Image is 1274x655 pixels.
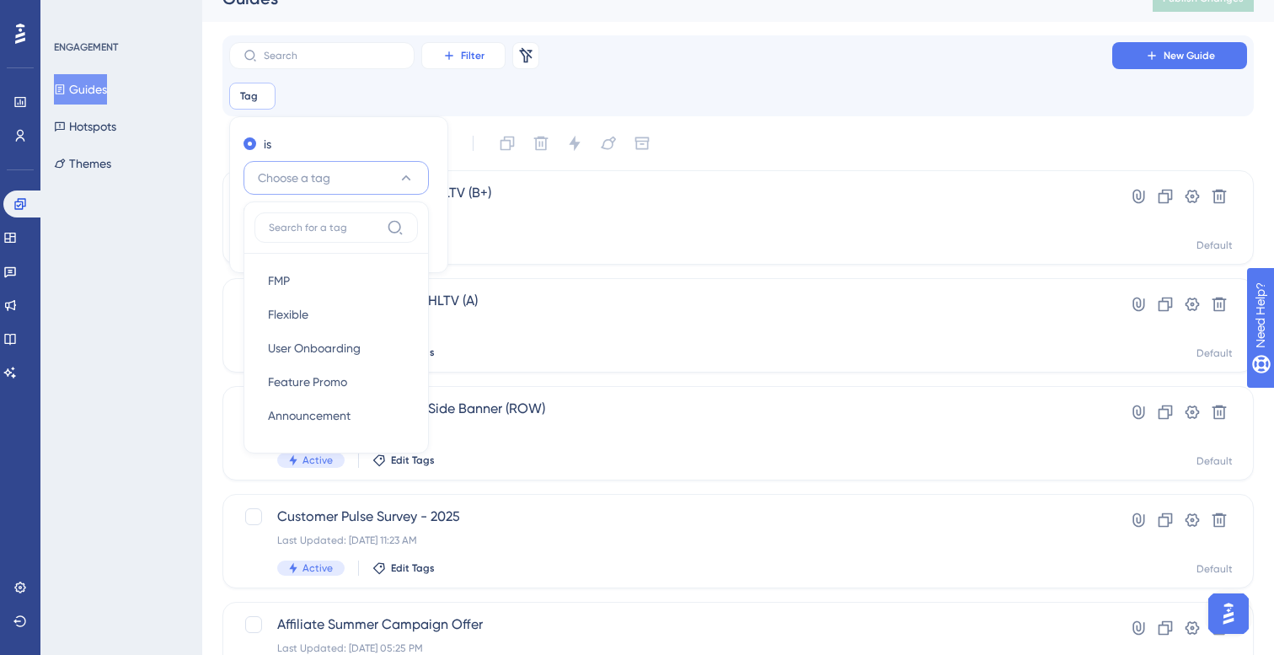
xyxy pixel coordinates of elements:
[54,148,111,179] button: Themes
[268,271,290,291] span: FMP
[1196,454,1233,468] div: Default
[302,454,333,467] span: Active
[240,89,258,103] span: Tag
[391,454,435,467] span: Edit Tags
[1164,49,1215,62] span: New Guide
[1196,239,1233,252] div: Default
[391,561,435,575] span: Edit Tags
[254,298,418,331] button: Flexible
[54,74,107,105] button: Guides
[264,50,400,62] input: Search
[244,161,429,195] button: Choose a tag
[268,405,351,426] span: Announcement
[254,365,418,399] button: Feature Promo
[54,40,118,54] div: ENGAGEMENT
[254,331,418,365] button: User Onboarding
[277,534,1064,547] div: Last Updated: [DATE] 11:23 AM
[277,183,1064,203] span: $100 Summer Campaign HLTV (B+)
[421,42,506,69] button: Filter
[254,264,418,298] button: FMP
[302,561,333,575] span: Active
[277,291,1064,311] span: $50 Summer Campaign HLTV (A)
[254,399,418,432] button: Announcement
[1196,562,1233,576] div: Default
[277,642,1064,655] div: Last Updated: [DATE] 05:25 PM
[277,615,1064,635] span: Affiliate Summer Campaign Offer
[461,49,484,62] span: Filter
[264,134,271,154] label: is
[277,399,1064,419] span: $50 Summer Campaign Side Banner (ROW)
[269,221,380,234] input: Search for a tag
[372,561,435,575] button: Edit Tags
[268,338,361,358] span: User Onboarding
[1112,42,1247,69] button: New Guide
[277,210,1064,223] div: Last Updated: [DATE] 06:07 PM
[268,304,308,325] span: Flexible
[54,111,116,142] button: Hotspots
[277,318,1064,331] div: Last Updated: [DATE] 12:33 AM
[277,426,1064,439] div: Last Updated: [DATE] 06:08 PM
[372,454,435,467] button: Edit Tags
[258,168,330,188] span: Choose a tag
[277,507,1064,527] span: Customer Pulse Survey - 2025
[1196,346,1233,360] div: Default
[40,4,105,24] span: Need Help?
[1203,588,1254,639] iframe: UserGuiding AI Assistant Launcher
[268,372,347,392] span: Feature Promo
